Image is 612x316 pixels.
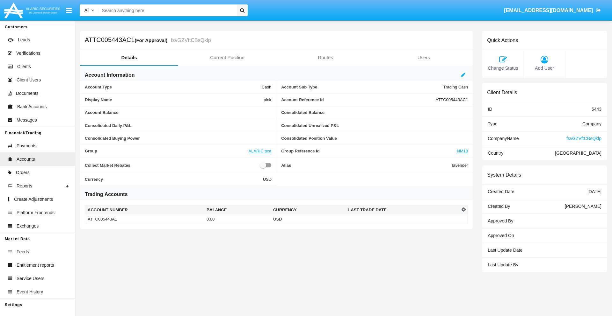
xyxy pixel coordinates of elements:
span: lavender [452,161,468,169]
span: Country [488,151,503,156]
span: Approved On [488,233,514,238]
span: Last Update Date [488,248,522,253]
span: Reports [17,183,32,189]
span: Display Name [85,97,264,102]
span: fsvGZVftCBsQklp [566,136,601,141]
span: Collect Market Rebates [85,161,260,169]
h6: Account Information [85,72,135,79]
span: Group Reference Id [281,149,457,153]
span: Create Adjustments [14,196,53,203]
span: ID [488,107,492,112]
span: Service Users [17,275,44,282]
span: Approved By [488,218,513,223]
a: ALARIC test [249,149,272,153]
span: Add User [527,65,562,72]
span: Last Update By [488,262,518,267]
span: Consolidated Daily P&L [85,123,271,128]
span: Clients [17,63,31,70]
span: [GEOGRAPHIC_DATA] [555,151,601,156]
span: Type [488,121,497,126]
span: All [84,8,90,13]
span: Cash [262,85,271,89]
span: Exchanges [17,223,39,229]
span: Bank Accounts [17,103,47,110]
a: [EMAIL_ADDRESS][DOMAIN_NAME] [501,2,604,19]
a: NM18 [457,149,468,153]
span: Account Balance [85,110,271,115]
h6: System Details [487,172,521,178]
span: Consolidated Balance [281,110,468,115]
span: Feeds [17,249,29,255]
span: ATTC005443AC1 [436,97,468,102]
td: USD [271,214,346,224]
span: Verifications [16,50,40,57]
span: Created By [488,204,510,209]
span: Platform Frontends [17,209,55,216]
th: Currency [271,205,346,215]
h5: ATTC005443AC1 [85,37,211,44]
span: pink [264,97,271,102]
span: Event History [17,289,43,295]
span: Client Users [17,77,41,83]
h6: Quick Actions [487,37,518,43]
th: Balance [204,205,271,215]
span: Currency [85,177,263,182]
span: Account Sub Type [281,85,443,89]
span: Alias [281,161,452,169]
span: Account Reference Id [281,97,435,102]
span: Orders [16,169,30,176]
small: fsvGZVftCBsQklp [169,38,211,43]
td: ATTC005443A1 [85,214,204,224]
a: Current Position [178,50,276,65]
span: Consolidated Buying Power [85,136,271,141]
span: [EMAIL_ADDRESS][DOMAIN_NAME] [504,8,593,13]
span: [DATE] [587,189,601,194]
span: Entitlement reports [17,262,54,269]
input: Search [99,4,235,16]
th: Last Trade Date [346,205,460,215]
span: Company Name [488,136,519,141]
h6: Trading Accounts [85,191,128,198]
span: Accounts [17,156,35,163]
h6: Client Details [487,89,517,95]
span: 5443 [592,107,601,112]
span: Account Type [85,85,262,89]
a: All [80,7,99,14]
span: Messages [17,117,37,123]
span: USD [263,177,272,182]
span: Consolidated Unrealized P&L [281,123,468,128]
a: Routes [276,50,375,65]
span: Leads [18,37,30,43]
span: Payments [17,143,36,149]
div: (For Approval) [135,37,169,44]
span: Group [85,149,249,153]
a: Details [80,50,178,65]
th: Account Number [85,205,204,215]
span: Trading Cash [443,85,468,89]
a: Users [375,50,473,65]
span: Created Date [488,189,514,194]
span: Consolidated Position Value [281,136,468,141]
img: Logo image [3,1,61,20]
span: [PERSON_NAME] [565,204,601,209]
span: Company [582,121,601,126]
span: Documents [16,90,39,97]
span: Change Status [485,65,520,72]
td: 0.00 [204,214,271,224]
